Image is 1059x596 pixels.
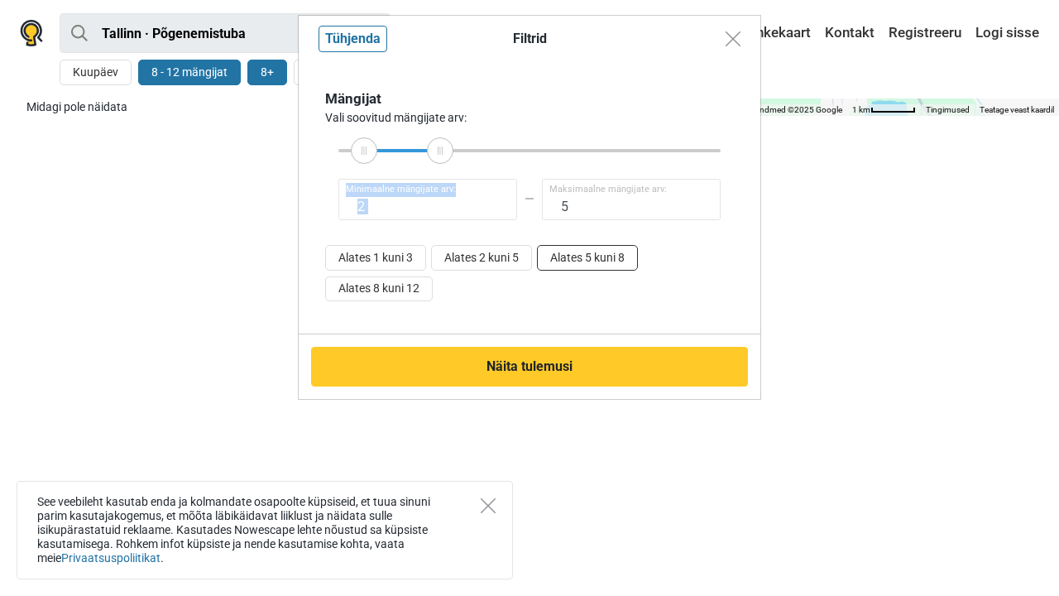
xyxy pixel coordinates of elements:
[325,89,734,110] div: Mängijat
[338,179,517,220] input: 1
[549,183,667,197] span: Maksimaalne mängijate arv:
[346,183,456,197] span: Minimaalne mängijate arv:
[717,23,749,55] button: Close modal
[319,26,387,52] button: Tühjenda
[312,29,747,49] div: Filtrid
[537,245,638,271] button: Alates 5 kuni 8
[431,245,532,271] button: Alates 2 kuni 5
[325,109,734,127] div: Vali soovitud mängijate arv:
[61,551,161,565] a: Privaatsuspoliitikat
[481,498,496,513] button: Close
[726,31,740,46] img: Close modal
[325,276,433,302] button: Alates 8 kuni 12
[542,179,721,220] input: 16
[17,481,513,579] div: See veebileht kasutab enda ja kolmandate osapoolte küpsiseid, et tuua sinuni parim kasutajakogemu...
[325,245,426,271] button: Alates 1 kuni 3
[311,347,748,387] button: Näita tulemusi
